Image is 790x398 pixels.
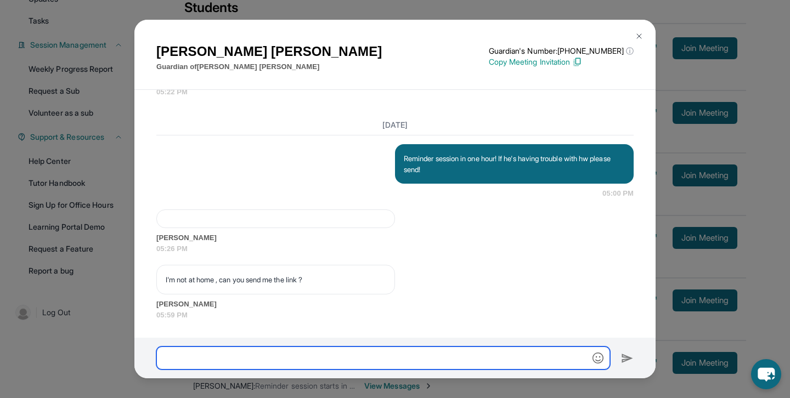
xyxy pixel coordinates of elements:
[489,46,634,56] p: Guardian's Number: [PHONE_NUMBER]
[156,61,382,72] p: Guardian of [PERSON_NAME] [PERSON_NAME]
[489,56,634,67] p: Copy Meeting Invitation
[602,188,634,199] span: 05:00 PM
[166,274,386,285] p: I'm not at home , can you send me the link ?
[156,243,634,254] span: 05:26 PM
[404,153,625,175] p: Reminder session in one hour! If he's having trouble with hw please send!
[751,359,781,389] button: chat-button
[156,299,634,310] span: [PERSON_NAME]
[635,32,644,41] img: Close Icon
[626,46,634,56] span: ⓘ
[592,352,603,363] img: Emoji
[572,57,582,67] img: Copy Icon
[156,232,634,243] span: [PERSON_NAME]
[156,310,634,321] span: 05:59 PM
[156,120,634,130] h3: [DATE]
[156,87,634,98] span: 05:22 PM
[156,42,382,61] h1: [PERSON_NAME] [PERSON_NAME]
[621,352,634,365] img: Send icon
